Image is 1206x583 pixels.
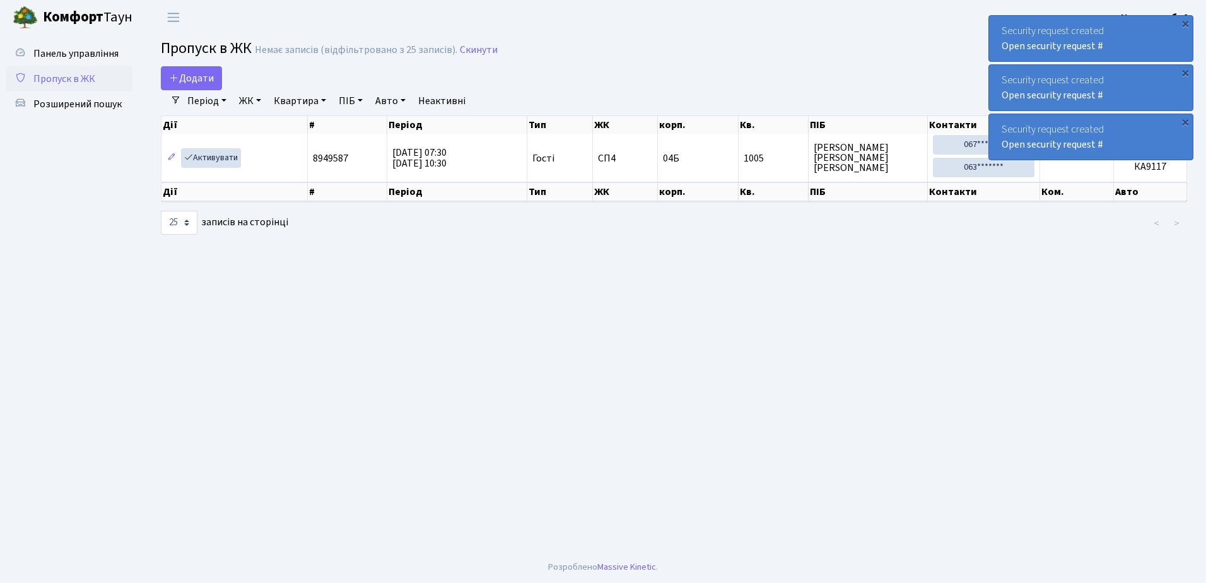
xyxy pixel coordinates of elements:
[928,116,1040,134] th: Контакти
[1121,10,1191,25] a: Консьєрж б. 4.
[43,7,103,27] b: Комфорт
[739,116,809,134] th: Кв.
[1040,182,1113,201] th: Ком.
[33,97,122,111] span: Розширений пошук
[814,143,922,173] span: [PERSON_NAME] [PERSON_NAME] [PERSON_NAME]
[6,41,132,66] a: Панель управління
[6,91,132,117] a: Розширений пошук
[169,71,214,85] span: Додати
[158,7,189,28] button: Переключити навігацію
[33,72,95,86] span: Пропуск в ЖК
[308,182,387,201] th: #
[989,65,1193,110] div: Security request created
[370,90,411,112] a: Авто
[392,146,447,170] span: [DATE] 07:30 [DATE] 10:30
[1179,115,1191,128] div: ×
[744,153,803,163] span: 1005
[658,182,739,201] th: корп.
[532,153,554,163] span: Гості
[1002,88,1103,102] a: Open security request #
[33,47,119,61] span: Панель управління
[739,182,809,201] th: Кв.
[6,66,132,91] a: Пропуск в ЖК
[334,90,368,112] a: ПІБ
[234,90,266,112] a: ЖК
[598,153,652,163] span: СП4
[255,44,457,56] div: Немає записів (відфільтровано з 25 записів).
[1114,182,1187,201] th: Авто
[809,116,928,134] th: ПІБ
[269,90,331,112] a: Квартира
[43,7,132,28] span: Таун
[161,211,197,235] select: записів на сторінці
[161,116,308,134] th: Дії
[658,116,739,134] th: корп.
[593,116,658,134] th: ЖК
[313,151,348,165] span: 8949587
[308,116,387,134] th: #
[1179,66,1191,79] div: ×
[1121,11,1191,25] b: Консьєрж б. 4.
[527,116,593,134] th: Тип
[527,182,593,201] th: Тип
[663,151,679,165] span: 04Б
[387,116,527,134] th: Період
[548,560,658,574] div: Розроблено .
[1179,17,1191,30] div: ×
[1002,138,1103,151] a: Open security request #
[593,182,658,201] th: ЖК
[460,44,498,56] a: Скинути
[928,182,1040,201] th: Контакти
[13,5,38,30] img: logo.png
[1002,39,1103,53] a: Open security request #
[597,560,656,574] a: Massive Kinetic
[989,16,1193,61] div: Security request created
[161,66,222,90] a: Додати
[182,90,231,112] a: Період
[181,148,241,168] a: Активувати
[387,182,527,201] th: Період
[161,182,308,201] th: Дії
[413,90,471,112] a: Неактивні
[809,182,928,201] th: ПІБ
[161,37,252,59] span: Пропуск в ЖК
[1119,161,1181,173] h5: КА9117
[161,211,288,235] label: записів на сторінці
[989,114,1193,160] div: Security request created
